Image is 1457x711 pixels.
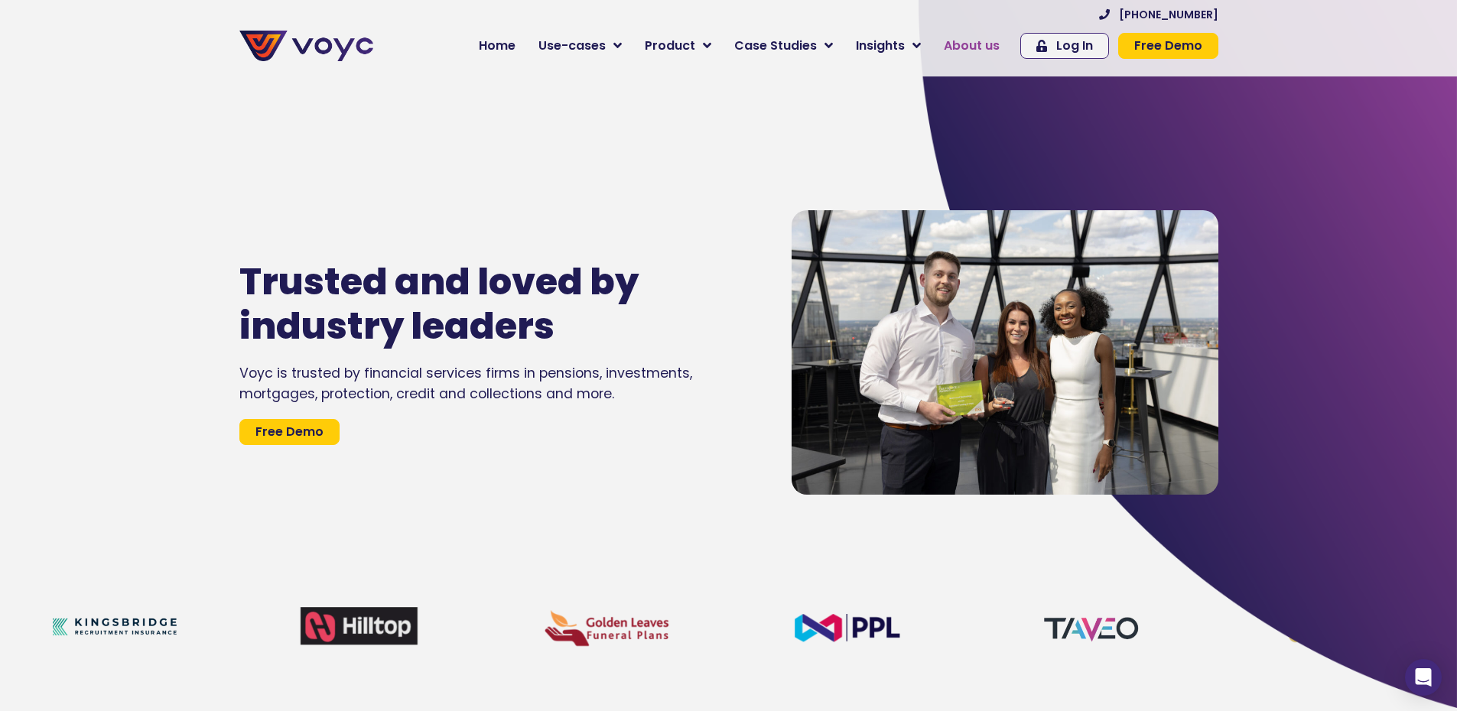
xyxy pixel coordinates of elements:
span: [PHONE_NUMBER] [1119,9,1218,20]
span: Use-cases [538,37,606,55]
div: Voyc is trusted by financial services firms in pensions, investments, mortgages, protection, cred... [239,363,746,404]
a: Product [633,31,723,61]
a: Free Demo [1118,33,1218,59]
span: Case Studies [734,37,817,55]
span: Free Demo [1134,40,1202,52]
a: Use-cases [527,31,633,61]
span: About us [944,37,1000,55]
a: Free Demo [239,419,340,445]
a: [PHONE_NUMBER] [1099,9,1218,20]
span: Free Demo [255,426,324,438]
img: voyc-full-logo [239,31,373,61]
span: Log In [1056,40,1093,52]
a: Case Studies [723,31,844,61]
span: Insights [856,37,905,55]
div: Open Intercom Messenger [1405,659,1442,696]
a: About us [932,31,1011,61]
h1: Trusted and loved by industry leaders [239,260,700,348]
a: Log In [1020,33,1109,59]
a: Home [467,31,527,61]
span: Product [645,37,695,55]
span: Home [479,37,515,55]
a: Insights [844,31,932,61]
